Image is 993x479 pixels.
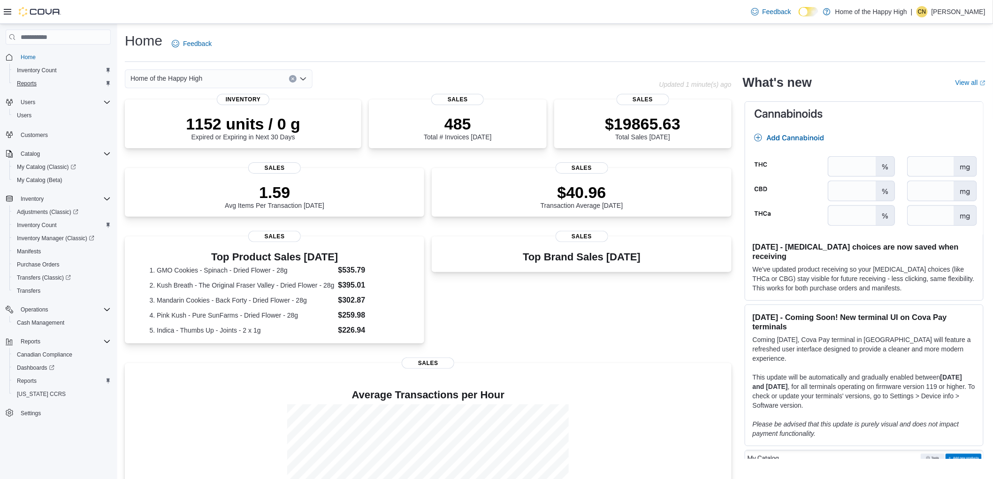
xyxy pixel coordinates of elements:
[424,114,491,141] div: Total # Invoices [DATE]
[132,389,724,401] h4: Average Transactions per Hour
[13,259,111,270] span: Purchase Orders
[289,75,297,83] button: Clear input
[13,175,111,186] span: My Catalog (Beta)
[186,114,300,141] div: Expired or Expiring in Next 30 Days
[21,306,48,313] span: Operations
[955,79,985,86] a: View allExternal link
[748,2,795,21] a: Feedback
[9,205,115,219] a: Adjustments (Classic)
[911,6,913,17] p: |
[917,6,928,17] div: Clayton Neitzel
[541,183,623,209] div: Transaction Average [DATE]
[918,6,926,17] span: CN
[150,296,335,305] dt: 3. Mandarin Cookies - Back Forty - Dried Flower - 28g
[13,246,45,257] a: Manifests
[17,221,57,229] span: Inventory Count
[13,317,68,328] a: Cash Management
[17,129,111,140] span: Customers
[150,251,400,263] h3: Top Product Sales [DATE]
[523,251,641,263] h3: Top Brand Sales [DATE]
[168,34,215,53] a: Feedback
[605,114,680,141] div: Total Sales [DATE]
[17,248,41,255] span: Manifests
[17,390,66,398] span: [US_STATE] CCRS
[9,77,115,90] button: Reports
[9,160,115,174] a: My Catalog (Classic)
[13,220,61,231] a: Inventory Count
[402,357,454,369] span: Sales
[9,316,115,329] button: Cash Management
[13,272,75,283] a: Transfers (Classic)
[17,52,39,63] a: Home
[9,109,115,122] button: Users
[2,128,115,141] button: Customers
[17,407,111,419] span: Settings
[13,233,98,244] a: Inventory Manager (Classic)
[9,245,115,258] button: Manifests
[21,131,48,139] span: Customers
[13,362,111,373] span: Dashboards
[17,377,37,385] span: Reports
[13,65,111,76] span: Inventory Count
[338,325,400,336] dd: $226.94
[248,162,301,174] span: Sales
[13,206,82,218] a: Adjustments (Classic)
[17,67,57,74] span: Inventory Count
[17,304,111,315] span: Operations
[659,81,732,88] p: Updated 1 minute(s) ago
[13,375,40,387] a: Reports
[17,351,72,358] span: Canadian Compliance
[150,311,335,320] dt: 4. Pink Kush - Pure SunFarms - Dried Flower - 28g
[130,73,202,84] span: Home of the Happy High
[9,374,115,388] button: Reports
[2,147,115,160] button: Catalog
[13,233,111,244] span: Inventory Manager (Classic)
[17,163,76,171] span: My Catalog (Classic)
[17,208,78,216] span: Adjustments (Classic)
[150,281,335,290] dt: 2. Kush Breath - The Original Fraser Valley - Dried Flower - 28g
[13,285,111,297] span: Transfers
[13,375,111,387] span: Reports
[13,317,111,328] span: Cash Management
[17,336,44,347] button: Reports
[17,408,45,419] a: Settings
[2,50,115,64] button: Home
[21,410,41,417] span: Settings
[6,46,111,444] nav: Complex example
[248,231,301,242] span: Sales
[17,274,71,281] span: Transfers (Classic)
[17,148,111,160] span: Catalog
[13,161,80,173] a: My Catalog (Classic)
[183,39,212,48] span: Feedback
[17,51,111,63] span: Home
[150,266,335,275] dt: 1. GMO Cookies - Spinach - Dried Flower - 28g
[17,193,111,205] span: Inventory
[605,114,680,133] p: $19865.63
[763,7,791,16] span: Feedback
[186,114,300,133] p: 1152 units / 0 g
[753,373,976,410] p: This update will be automatically and gradually enabled between , for all terminals operating on ...
[9,388,115,401] button: [US_STATE] CCRS
[21,150,40,158] span: Catalog
[13,78,40,89] a: Reports
[17,287,40,295] span: Transfers
[753,242,976,261] h3: [DATE] - [MEDICAL_DATA] choices are now saved when receiving
[9,361,115,374] a: Dashboards
[17,112,31,119] span: Users
[21,338,40,345] span: Reports
[753,265,976,293] p: We've updated product receiving so your [MEDICAL_DATA] choices (like THCa or CBG) stay visible fo...
[299,75,307,83] button: Open list of options
[17,129,52,141] a: Customers
[13,161,111,173] span: My Catalog (Classic)
[13,388,69,400] a: [US_STATE] CCRS
[835,6,907,17] p: Home of the Happy High
[13,272,111,283] span: Transfers (Classic)
[9,232,115,245] a: Inventory Manager (Classic)
[13,349,111,360] span: Canadian Compliance
[17,261,60,268] span: Purchase Orders
[21,99,35,106] span: Users
[9,64,115,77] button: Inventory Count
[9,271,115,284] a: Transfers (Classic)
[338,265,400,276] dd: $535.79
[17,193,47,205] button: Inventory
